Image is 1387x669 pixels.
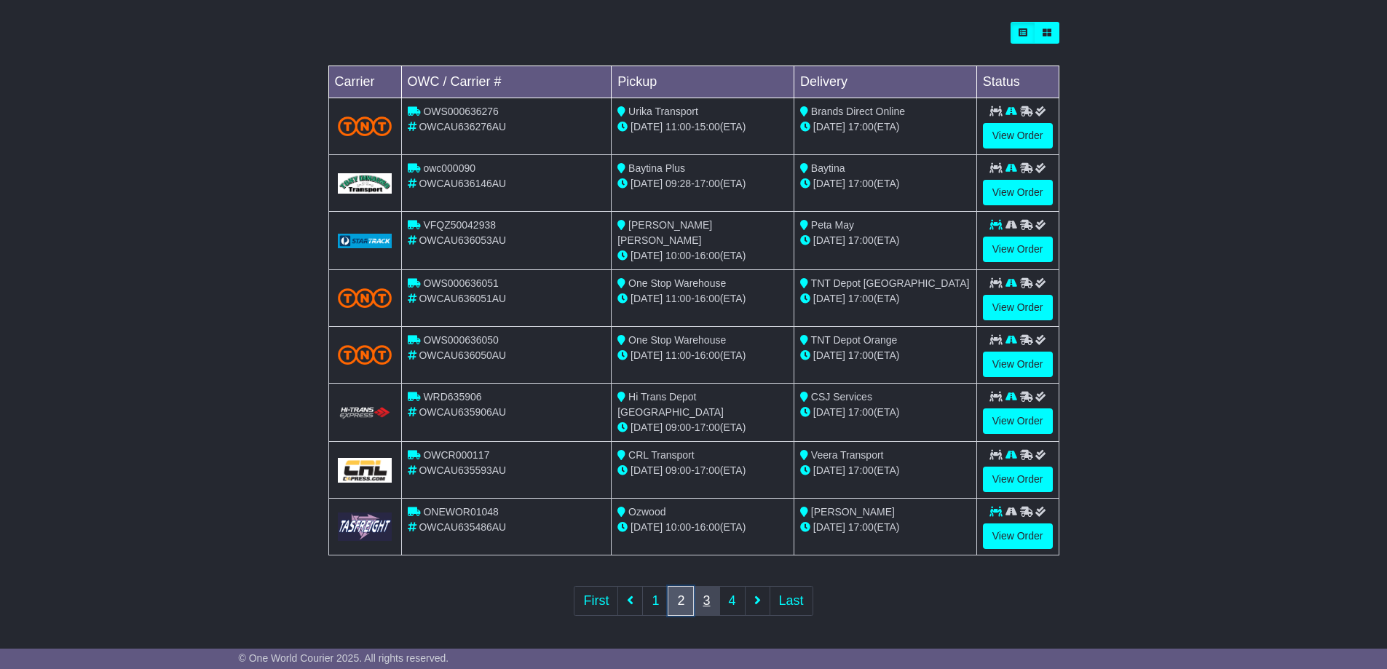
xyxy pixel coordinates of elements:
[811,506,895,518] span: [PERSON_NAME]
[631,293,663,304] span: [DATE]
[617,520,788,535] div: - (ETA)
[811,277,970,289] span: TNT Depot [GEOGRAPHIC_DATA]
[574,586,618,616] a: First
[668,586,694,616] a: 2
[617,291,788,306] div: - (ETA)
[983,467,1053,492] a: View Order
[813,349,845,361] span: [DATE]
[770,586,813,616] a: Last
[695,250,720,261] span: 16:00
[338,288,392,308] img: TNT_Domestic.png
[423,162,475,174] span: owc000090
[665,178,691,189] span: 09:28
[695,521,720,533] span: 16:00
[665,349,691,361] span: 11:00
[423,506,498,518] span: ONEWOR01048
[423,106,499,117] span: OWS000636276
[848,178,874,189] span: 17:00
[811,106,905,117] span: Brands Direct Online
[695,293,720,304] span: 16:00
[848,121,874,132] span: 17:00
[617,348,788,363] div: - (ETA)
[983,180,1053,205] a: View Order
[695,464,720,476] span: 17:00
[338,116,392,136] img: TNT_Domestic.png
[617,391,724,418] span: Hi Trans Depot [GEOGRAPHIC_DATA]
[983,295,1053,320] a: View Order
[419,406,506,418] span: OWCAU635906AU
[628,449,695,461] span: CRL Transport
[811,219,854,231] span: Peta May
[848,349,874,361] span: 17:00
[419,521,506,533] span: OWCAU635486AU
[848,521,874,533] span: 17:00
[628,277,726,289] span: One Stop Warehouse
[811,334,898,346] span: TNT Depot Orange
[328,66,401,98] td: Carrier
[631,250,663,261] span: [DATE]
[617,248,788,264] div: - (ETA)
[419,178,506,189] span: OWCAU636146AU
[811,162,845,174] span: Baytina
[695,178,720,189] span: 17:00
[813,178,845,189] span: [DATE]
[665,421,691,433] span: 09:00
[983,237,1053,262] a: View Order
[665,250,691,261] span: 10:00
[983,123,1053,149] a: View Order
[800,176,971,191] div: (ETA)
[631,121,663,132] span: [DATE]
[338,173,392,194] img: GetCarrierServiceLogo
[813,406,845,418] span: [DATE]
[628,162,685,174] span: Baytina Plus
[419,234,506,246] span: OWCAU636053AU
[695,121,720,132] span: 15:00
[631,349,663,361] span: [DATE]
[423,391,481,403] span: WRD635906
[976,66,1059,98] td: Status
[848,293,874,304] span: 17:00
[423,219,496,231] span: VFQZ50042938
[848,234,874,246] span: 17:00
[983,523,1053,549] a: View Order
[665,293,691,304] span: 11:00
[628,334,726,346] span: One Stop Warehouse
[338,234,392,248] img: GetCarrierServiceLogo
[423,334,499,346] span: OWS000636050
[631,521,663,533] span: [DATE]
[338,512,392,541] img: GetCarrierServiceLogo
[848,406,874,418] span: 17:00
[617,119,788,135] div: - (ETA)
[338,345,392,365] img: TNT_Domestic.png
[631,464,663,476] span: [DATE]
[693,586,719,616] a: 3
[401,66,612,98] td: OWC / Carrier #
[419,349,506,361] span: OWCAU636050AU
[813,121,845,132] span: [DATE]
[800,348,971,363] div: (ETA)
[665,521,691,533] span: 10:00
[631,178,663,189] span: [DATE]
[628,106,698,117] span: Urika Transport
[423,449,489,461] span: OWCR000117
[423,277,499,289] span: OWS000636051
[631,421,663,433] span: [DATE]
[848,464,874,476] span: 17:00
[419,464,506,476] span: OWCAU635593AU
[665,121,691,132] span: 11:00
[612,66,794,98] td: Pickup
[800,405,971,420] div: (ETA)
[617,420,788,435] div: - (ETA)
[983,352,1053,377] a: View Order
[813,521,845,533] span: [DATE]
[617,219,712,246] span: [PERSON_NAME] [PERSON_NAME]
[642,586,668,616] a: 1
[665,464,691,476] span: 09:00
[338,458,392,483] img: GetCarrierServiceLogo
[628,506,665,518] span: Ozwood
[800,463,971,478] div: (ETA)
[719,586,746,616] a: 4
[617,176,788,191] div: - (ETA)
[239,652,449,664] span: © One World Courier 2025. All rights reserved.
[338,406,392,420] img: HiTrans.png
